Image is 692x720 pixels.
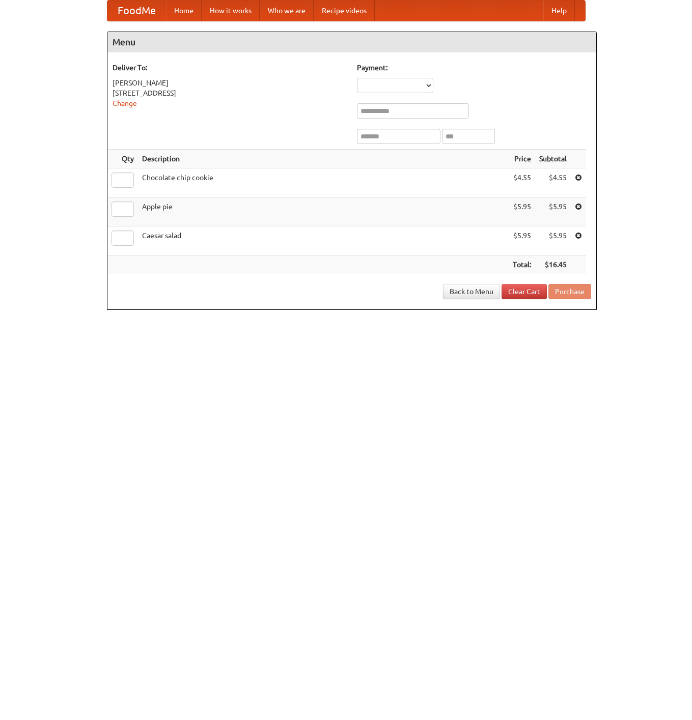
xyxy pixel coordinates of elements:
[357,63,591,73] h5: Payment:
[107,32,596,52] h4: Menu
[113,63,347,73] h5: Deliver To:
[138,150,509,168] th: Description
[113,88,347,98] div: [STREET_ADDRESS]
[314,1,375,21] a: Recipe videos
[107,150,138,168] th: Qty
[509,226,535,255] td: $5.95
[535,226,571,255] td: $5.95
[107,1,166,21] a: FoodMe
[202,1,260,21] a: How it works
[260,1,314,21] a: Who we are
[535,168,571,197] td: $4.55
[535,255,571,274] th: $16.45
[509,150,535,168] th: Price
[166,1,202,21] a: Home
[509,168,535,197] td: $4.55
[535,197,571,226] td: $5.95
[548,284,591,299] button: Purchase
[113,78,347,88] div: [PERSON_NAME]
[509,197,535,226] td: $5.95
[509,255,535,274] th: Total:
[113,99,137,107] a: Change
[535,150,571,168] th: Subtotal
[138,226,509,255] td: Caesar salad
[443,284,500,299] a: Back to Menu
[502,284,547,299] a: Clear Cart
[138,168,509,197] td: Chocolate chip cookie
[543,1,575,21] a: Help
[138,197,509,226] td: Apple pie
